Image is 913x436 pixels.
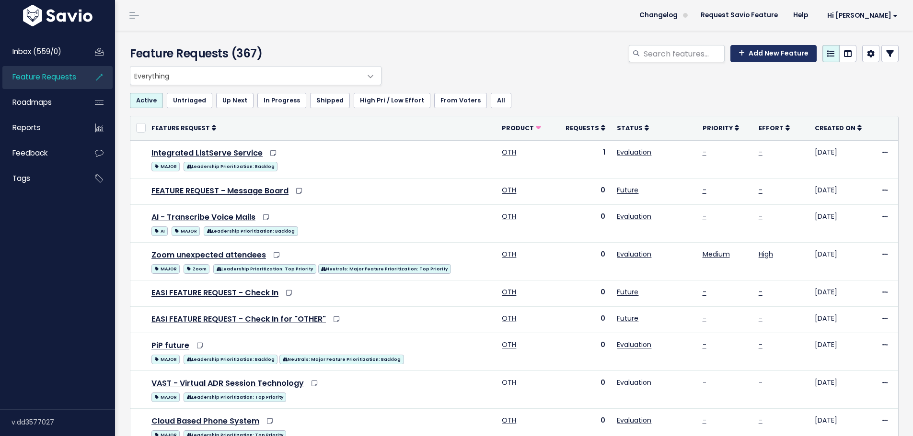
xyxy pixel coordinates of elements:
[617,287,638,297] a: Future
[639,12,678,19] span: Changelog
[12,72,76,82] span: Feature Requests
[502,287,516,297] a: OTH
[566,123,605,133] a: Requests
[2,66,80,88] a: Feature Requests
[693,8,786,22] a: Request Savio Feature
[703,415,706,425] a: -
[815,123,862,133] a: Created On
[184,391,286,402] a: Leadership Prioritization: Top Priority
[809,333,875,371] td: [DATE]
[491,93,511,108] a: All
[318,264,451,274] span: Neutrals: Major Feature Prioritization: Top Priority
[617,212,651,221] a: Evaluation
[617,249,651,259] a: Evaluation
[2,142,80,164] a: Feedback
[151,353,180,365] a: MAJOR
[151,415,259,426] a: Cloud Based Phone System
[502,123,541,133] a: Product
[502,415,516,425] a: OTH
[759,378,763,387] a: -
[130,67,362,85] span: Everything
[151,378,304,389] a: VAST - Virtual ADR Session Technology
[554,280,612,306] td: 0
[184,162,277,171] span: Leadership Prioritization: Backlog
[502,378,516,387] a: OTH
[759,249,773,259] a: High
[172,226,200,236] span: MAJOR
[759,123,790,133] a: Effort
[502,249,516,259] a: OTH
[759,415,763,425] a: -
[554,333,612,371] td: 0
[354,93,430,108] a: High Pri / Low Effort
[318,262,451,274] a: Neutrals: Major Feature Prioritization: Top Priority
[643,45,725,62] input: Search features...
[310,93,350,108] a: Shipped
[151,224,168,236] a: AI
[703,249,730,259] a: Medium
[184,264,209,274] span: Zoom
[617,378,651,387] a: Evaluation
[2,91,80,113] a: Roadmaps
[809,178,875,204] td: [DATE]
[151,160,180,172] a: MAJOR
[204,224,298,236] a: Leadership Prioritization: Backlog
[502,124,534,132] span: Product
[2,41,80,63] a: Inbox (559/0)
[167,93,212,108] a: Untriaged
[703,378,706,387] a: -
[759,212,763,221] a: -
[130,93,899,108] ul: Filter feature requests
[151,212,255,223] a: AI - Transcribe Voice Mails
[703,212,706,221] a: -
[151,392,180,402] span: MAJOR
[809,140,875,178] td: [DATE]
[151,162,180,171] span: MAJOR
[617,123,649,133] a: Status
[216,93,254,108] a: Up Next
[21,5,95,26] img: logo-white.9d6f32f41409.svg
[502,185,516,195] a: OTH
[279,355,404,364] span: Neutrals: Major Feature Prioritization: Backlog
[827,12,898,19] span: Hi [PERSON_NAME]
[617,185,638,195] a: Future
[151,340,189,351] a: PiP future
[151,226,168,236] span: AI
[703,313,706,323] a: -
[257,93,306,108] a: In Progress
[502,147,516,157] a: OTH
[130,66,381,85] span: Everything
[2,168,80,190] a: Tags
[703,123,739,133] a: Priority
[12,173,30,183] span: Tags
[502,212,516,221] a: OTH
[502,313,516,323] a: OTH
[151,287,278,298] a: EASI FEATURE REQUEST - Check In
[730,45,817,62] a: Add New Feature
[554,371,612,409] td: 0
[130,45,377,62] h4: Feature Requests (367)
[554,204,612,242] td: 0
[279,353,404,365] a: Neutrals: Major Feature Prioritization: Backlog
[434,93,487,108] a: From Voters
[502,340,516,349] a: OTH
[12,123,41,133] span: Reports
[703,287,706,297] a: -
[703,124,733,132] span: Priority
[617,340,651,349] a: Evaluation
[151,391,180,402] a: MAJOR
[12,46,61,56] span: Inbox (559/0)
[151,124,210,132] span: Feature Request
[554,242,612,280] td: 0
[816,8,905,23] a: Hi [PERSON_NAME]
[809,306,875,333] td: [DATE]
[554,178,612,204] td: 0
[617,415,651,425] a: Evaluation
[566,124,599,132] span: Requests
[554,140,612,178] td: 1
[12,410,115,435] div: v.dd3577027
[184,353,277,365] a: Leadership Prioritization: Backlog
[184,355,277,364] span: Leadership Prioritization: Backlog
[617,124,643,132] span: Status
[151,355,180,364] span: MAJOR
